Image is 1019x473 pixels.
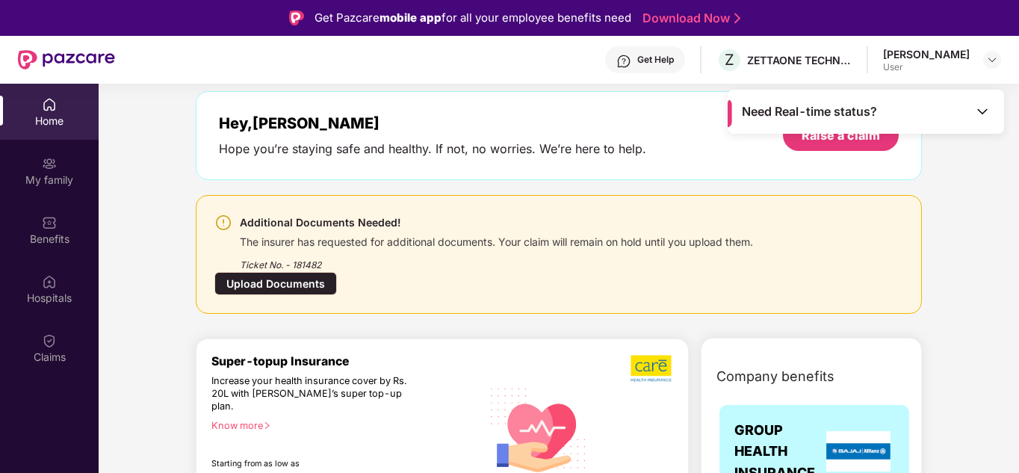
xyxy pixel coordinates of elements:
[214,214,232,232] img: svg+xml;base64,PHN2ZyBpZD0iV2FybmluZ18tXzI0eDI0IiBkYXRhLW5hbWU9Ildhcm5pbmcgLSAyNHgyNCIgeG1sbnM9Im...
[631,354,673,383] img: b5dec4f62d2307b9de63beb79f102df3.png
[986,54,998,66] img: svg+xml;base64,PHN2ZyBpZD0iRHJvcGRvd24tMzJ4MzIiIHhtbG5zPSJodHRwOi8vd3d3LnczLm9yZy8yMDAwL3N2ZyIgd2...
[642,10,736,26] a: Download Now
[802,127,880,143] div: Raise a claim
[716,366,834,387] span: Company benefits
[42,333,57,348] img: svg+xml;base64,PHN2ZyBpZD0iQ2xhaW0iIHhtbG5zPSJodHRwOi8vd3d3LnczLm9yZy8yMDAwL3N2ZyIgd2lkdGg9IjIwIi...
[742,104,877,120] span: Need Real-time status?
[42,215,57,230] img: svg+xml;base64,PHN2ZyBpZD0iQmVuZWZpdHMiIHhtbG5zPSJodHRwOi8vd3d3LnczLm9yZy8yMDAwL3N2ZyIgd2lkdGg9Ij...
[240,249,753,272] div: Ticket No. - 181482
[211,459,418,469] div: Starting from as low as
[240,232,753,249] div: The insurer has requested for additional documents. Your claim will remain on hold until you uplo...
[219,114,646,132] div: Hey, [PERSON_NAME]
[616,54,631,69] img: svg+xml;base64,PHN2ZyBpZD0iSGVscC0zMngzMiIgeG1sbnM9Imh0dHA6Ly93d3cudzMub3JnLzIwMDAvc3ZnIiB3aWR0aD...
[637,54,674,66] div: Get Help
[380,10,442,25] strong: mobile app
[214,272,337,295] div: Upload Documents
[315,9,631,27] div: Get Pazcare for all your employee benefits need
[883,47,970,61] div: [PERSON_NAME]
[42,274,57,289] img: svg+xml;base64,PHN2ZyBpZD0iSG9zcGl0YWxzIiB4bWxucz0iaHR0cDovL3d3dy53My5vcmcvMjAwMC9zdmciIHdpZHRoPS...
[725,51,734,69] span: Z
[211,420,472,430] div: Know more
[211,354,481,368] div: Super-topup Insurance
[289,10,304,25] img: Logo
[211,375,416,413] div: Increase your health insurance cover by Rs. 20L with [PERSON_NAME]’s super top-up plan.
[18,50,115,69] img: New Pazcare Logo
[826,431,891,472] img: insurerLogo
[42,97,57,112] img: svg+xml;base64,PHN2ZyBpZD0iSG9tZSIgeG1sbnM9Imh0dHA6Ly93d3cudzMub3JnLzIwMDAvc3ZnIiB3aWR0aD0iMjAiIG...
[42,156,57,171] img: svg+xml;base64,PHN2ZyB3aWR0aD0iMjAiIGhlaWdodD0iMjAiIHZpZXdCb3g9IjAgMCAyMCAyMCIgZmlsbD0ibm9uZSIgeG...
[883,61,970,73] div: User
[747,53,852,67] div: ZETTAONE TECHNOLOGIES INDIA PRIVATE LIMITED
[263,421,271,430] span: right
[734,10,740,26] img: Stroke
[219,141,646,157] div: Hope you’re staying safe and healthy. If not, no worries. We’re here to help.
[240,214,753,232] div: Additional Documents Needed!
[975,104,990,119] img: Toggle Icon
